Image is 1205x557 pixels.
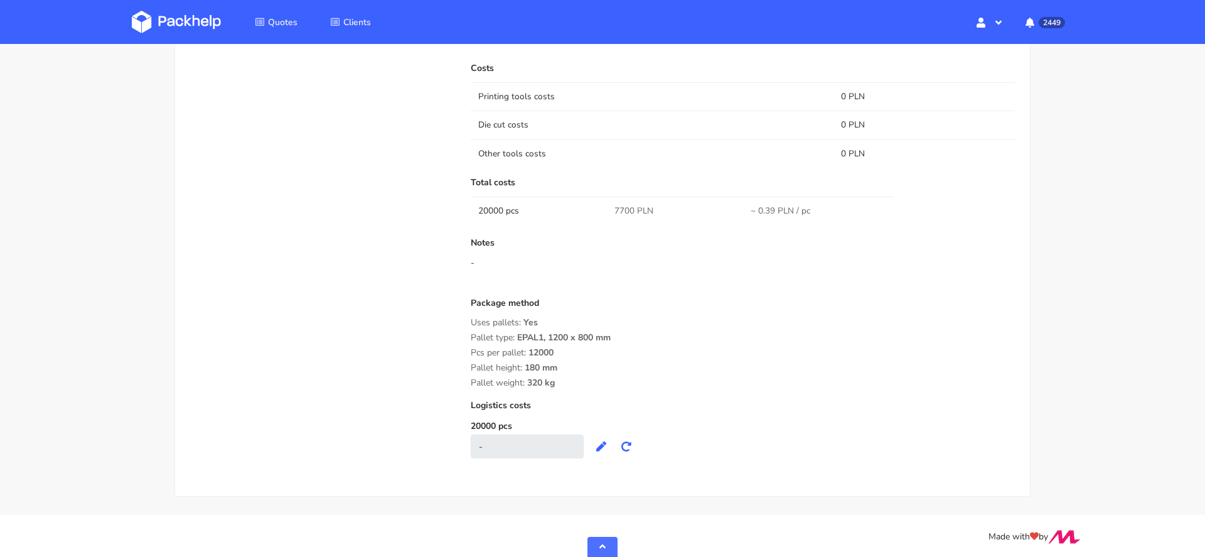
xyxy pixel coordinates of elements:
[471,197,607,225] td: 20000 pcs
[471,257,1015,269] div: -
[833,111,1015,139] td: 0 PLN
[471,347,526,359] span: Pcs per pallet:
[471,420,512,432] label: 20000 pcs
[525,362,557,383] span: 180 mm
[471,316,521,328] span: Uses pallets:
[528,347,554,368] span: 12000
[471,111,833,139] td: Die cut costs
[471,139,833,168] td: Other tools costs
[517,332,611,353] span: EPAL1, 1200 x 800 mm
[833,139,1015,168] td: 0 PLN
[343,16,371,28] span: Clients
[614,435,639,458] button: Recalculate
[471,362,522,374] span: Pallet height:
[240,11,313,33] a: Quotes
[589,435,614,458] button: Edit
[523,316,538,338] span: Yes
[527,377,555,398] span: 320 kg
[471,401,1015,420] div: Logistics costs
[751,205,810,217] span: ~ 0.39 PLN / pc
[471,435,584,458] div: -
[833,82,1015,111] td: 0 PLN
[471,298,1015,318] div: Package method
[471,63,1015,73] p: Costs
[471,82,833,111] td: Printing tools costs
[471,238,1015,248] p: Notes
[471,178,1015,188] p: Total costs
[471,377,525,389] span: Pallet weight:
[315,11,386,33] a: Clients
[115,530,1090,544] div: Made with by
[268,16,297,28] span: Quotes
[1048,530,1081,544] img: Move Closer
[1015,11,1073,33] button: 2449
[471,332,515,343] span: Pallet type:
[1039,17,1065,28] span: 2449
[614,205,653,217] span: 7700 PLN
[132,11,221,33] img: Dashboard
